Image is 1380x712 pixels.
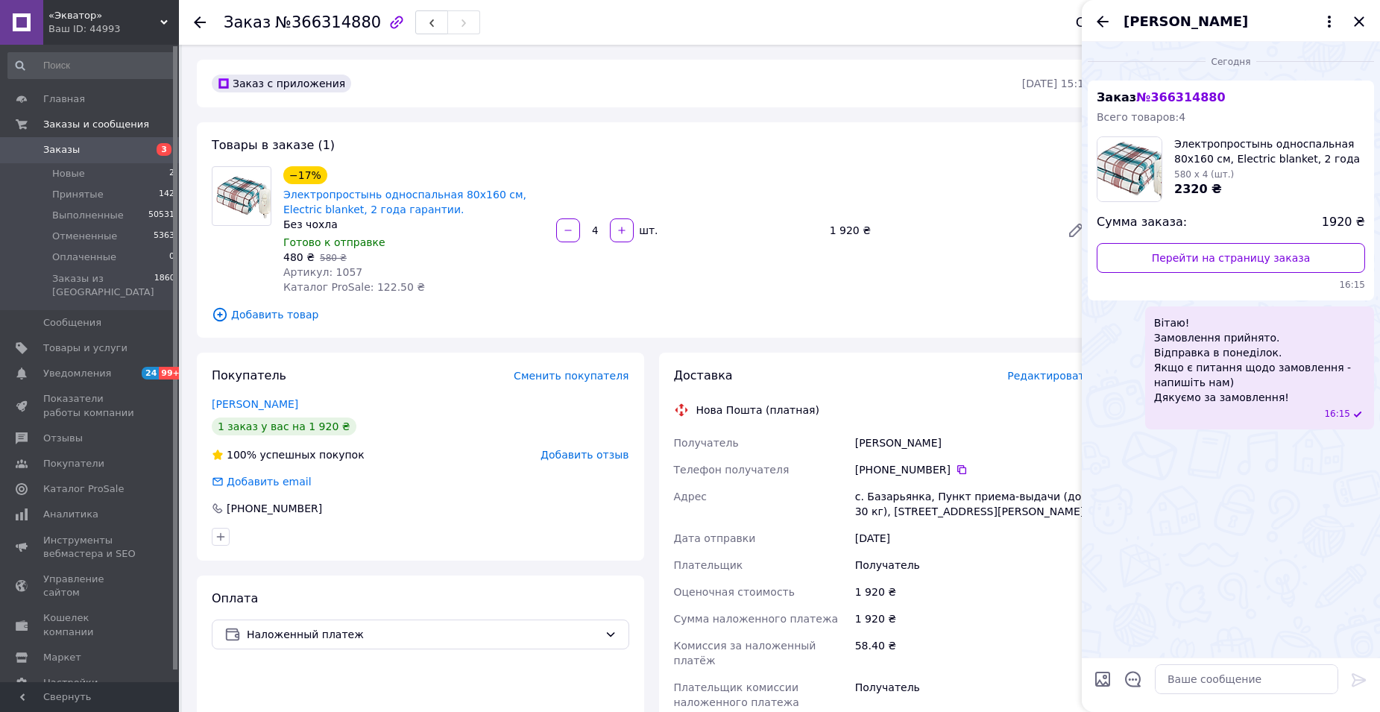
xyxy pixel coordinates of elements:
[852,605,1094,632] div: 1 920 ₴
[1022,78,1091,89] time: [DATE] 15:17
[1007,370,1091,382] span: Редактировать
[283,281,425,293] span: Каталог ProSale: 122.50 ₴
[674,613,839,625] span: Сумма наложенного платежа
[212,75,351,92] div: Заказ с приложения
[855,462,1091,477] div: [PHONE_NUMBER]
[194,15,206,30] div: Вернуться назад
[159,367,183,379] span: 99+
[43,432,83,445] span: Отзывы
[1174,136,1365,166] span: Электропростынь односпальная 80х160 см, Electric blanket, 2 года гарантии.
[43,457,104,470] span: Покупатели
[1206,56,1257,69] span: Сегодня
[283,251,315,263] span: 480 ₴
[52,209,124,222] span: Выполненные
[674,640,816,667] span: Комиссия за наложенный платёж
[43,341,127,355] span: Товары и услуги
[1174,169,1234,180] span: 580 x 4 (шт.)
[52,251,116,264] span: Оплаченные
[283,189,526,215] a: Электропростынь односпальная 80х160 см, Electric blanket, 2 года гарантии.
[212,418,356,435] div: 1 заказ у вас на 1 920 ₴
[674,368,733,382] span: Доставка
[212,398,298,410] a: [PERSON_NAME]
[154,230,174,243] span: 5363
[852,632,1094,674] div: 58.40 ₴
[852,552,1094,579] div: Получатель
[169,251,174,264] span: 0
[1324,408,1350,420] span: 16:15 12.10.2025
[48,22,179,36] div: Ваш ID: 44993
[225,474,313,489] div: Добавить email
[1097,137,1162,201] img: 4401603410_w100_h100_elektroprostyn-odnospalnaya-80h160.jpg
[824,220,1055,241] div: 1 920 ₴
[852,579,1094,605] div: 1 920 ₴
[52,230,117,243] span: Отмененные
[43,143,80,157] span: Заказы
[283,166,327,184] div: −17%
[43,367,111,380] span: Уведомления
[212,447,365,462] div: успешных покупок
[169,167,174,180] span: 2
[1350,13,1368,31] button: Закрыть
[212,138,335,152] span: Товары в заказе (1)
[48,9,160,22] span: «Экватор»
[1097,214,1187,231] span: Сумма заказа:
[674,559,743,571] span: Плательщик
[43,392,138,419] span: Показатели работы компании
[1088,54,1374,69] div: 12.10.2025
[52,188,104,201] span: Принятые
[1097,111,1185,123] span: Всего товаров: 4
[1174,182,1222,196] span: 2320 ₴
[43,611,138,638] span: Кошелек компании
[674,464,790,476] span: Телефон получателя
[1136,90,1225,104] span: № 366314880
[159,188,174,201] span: 142
[514,370,628,382] span: Сменить покупателя
[283,266,362,278] span: Артикул: 1057
[212,306,1091,323] span: Добавить товар
[1322,214,1365,231] span: 1920 ₴
[283,217,544,232] div: Без чохла
[43,92,85,106] span: Главная
[212,173,271,219] img: Электропростынь односпальная 80х160 см, Electric blanket, 2 года гарантии.
[674,532,756,544] span: Дата отправки
[674,491,707,503] span: Адрес
[43,676,98,690] span: Настройки
[1124,12,1248,31] span: [PERSON_NAME]
[43,534,138,561] span: Инструменты вебмастера и SEO
[1061,215,1091,245] a: Редактировать
[1124,670,1143,689] button: Открыть шаблоны ответов
[674,681,799,708] span: Плательщик комиссии наложенного платежа
[43,316,101,330] span: Сообщения
[148,209,174,222] span: 50531
[212,591,258,605] span: Оплата
[275,13,381,31] span: №366314880
[210,474,313,489] div: Добавить email
[7,52,176,79] input: Поиск
[154,272,175,299] span: 1860
[674,586,795,598] span: Оценочная стоимость
[43,651,81,664] span: Маркет
[852,483,1094,525] div: с. Базарьянка, Пункт приема-выдачи (до 30 кг), [STREET_ADDRESS][PERSON_NAME]
[212,368,286,382] span: Покупатель
[693,403,823,418] div: Нова Пошта (платная)
[541,449,628,461] span: Добавить отзыв
[1076,15,1176,30] div: Статус заказа
[43,573,138,599] span: Управление сайтом
[52,272,154,299] span: Заказы из [GEOGRAPHIC_DATA]
[635,223,659,238] div: шт.
[283,236,385,248] span: Готово к отправке
[43,118,149,131] span: Заказы и сообщения
[43,508,98,521] span: Аналитика
[43,482,124,496] span: Каталог ProSale
[852,525,1094,552] div: [DATE]
[157,143,171,156] span: 3
[320,253,347,263] span: 580 ₴
[674,437,739,449] span: Получатель
[227,449,256,461] span: 100%
[52,167,85,180] span: Новые
[225,501,324,516] div: [PHONE_NUMBER]
[1097,90,1226,104] span: Заказ
[247,626,599,643] span: Наложенный платеж
[852,429,1094,456] div: [PERSON_NAME]
[224,13,271,31] span: Заказ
